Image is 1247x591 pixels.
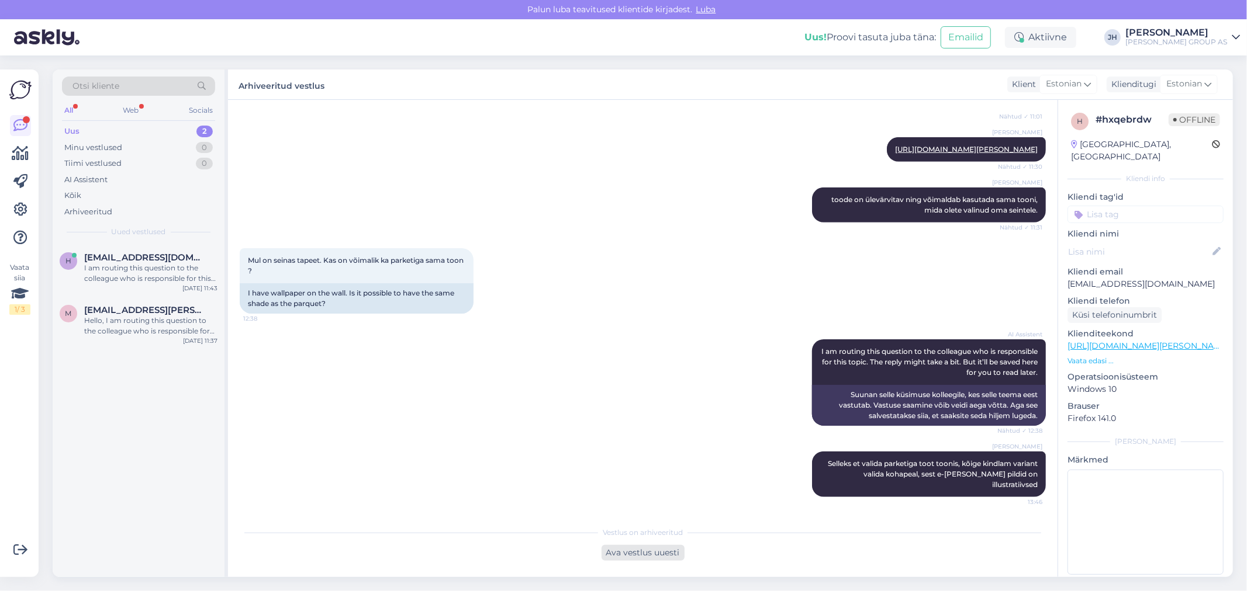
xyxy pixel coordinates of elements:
[84,263,217,284] div: I am routing this question to the colleague who is responsible for this topic. The reply might ta...
[196,126,213,137] div: 2
[1068,295,1224,307] p: Kliendi telefon
[64,126,80,137] div: Uus
[1068,307,1162,323] div: Küsi telefoninumbrit
[65,256,71,265] span: h
[1068,412,1224,425] p: Firefox 141.0
[828,459,1039,489] span: Selleks et valida parketiga toot toonis, kõige kindlam variant valida kohapeal, sest e-[PERSON_NA...
[84,305,206,315] span: mattias.sokk+bauhof@gmail.com
[1169,113,1220,126] span: Offline
[121,103,141,118] div: Web
[1068,383,1224,395] p: Windows 10
[1107,78,1156,91] div: Klienditugi
[693,4,720,15] span: Luba
[62,103,75,118] div: All
[186,103,215,118] div: Socials
[1068,328,1224,340] p: Klienditeekond
[9,304,30,315] div: 1 / 3
[196,158,213,169] div: 0
[84,315,217,336] div: Hello, I am routing this question to the colleague who is responsible for this topic. The reply m...
[64,158,122,169] div: Tiimi vestlused
[64,174,108,186] div: AI Assistent
[1068,356,1224,366] p: Vaata edasi ...
[1104,29,1121,46] div: JH
[9,79,32,101] img: Askly Logo
[999,223,1042,232] span: Nähtud ✓ 11:31
[9,262,30,315] div: Vaata siia
[812,385,1046,426] div: Suunan selle küsimuse kolleegile, kes selle teema eest vastutab. Vastuse saamine võib veidi aega ...
[64,190,81,201] div: Kõik
[1068,191,1224,203] p: Kliendi tag'id
[1005,27,1076,48] div: Aktiivne
[1068,245,1210,258] input: Lisa nimi
[1068,436,1224,447] div: [PERSON_NAME]
[804,32,827,43] b: Uus!
[1125,28,1227,37] div: [PERSON_NAME]
[1068,278,1224,290] p: [EMAIL_ADDRESS][DOMAIN_NAME]
[603,527,683,538] span: Vestlus on arhiveeritud
[1166,78,1202,91] span: Estonian
[997,426,1042,435] span: Nähtud ✓ 12:38
[999,112,1042,121] span: Nähtud ✓ 11:01
[941,26,991,48] button: Emailid
[1071,138,1212,163] div: [GEOGRAPHIC_DATA], [GEOGRAPHIC_DATA]
[1007,78,1036,91] div: Klient
[831,195,1039,214] span: toode on ülevärvitav ning võimaldab kasutada sama tooni, mida olete valinud oma seintele.
[240,283,474,314] div: I have wallpaper on the wall. Is it possible to have the same shade as the parquet?
[239,77,324,92] label: Arhiveeritud vestlus
[1068,340,1229,351] a: [URL][DOMAIN_NAME][PERSON_NAME]
[64,206,112,218] div: Arhiveeritud
[895,145,1038,154] a: [URL][DOMAIN_NAME][PERSON_NAME]
[72,80,119,92] span: Otsi kliente
[602,545,685,561] div: Ava vestlus uuesti
[1068,206,1224,223] input: Lisa tag
[821,347,1039,377] span: I am routing this question to the colleague who is responsible for this topic. The reply might ta...
[248,256,465,275] span: Mul on seinas tapeet. Kas on võimalik ka parketiga sama toon ?
[1068,173,1224,184] div: Kliendi info
[1068,454,1224,466] p: Märkmed
[112,227,166,237] span: Uued vestlused
[1068,266,1224,278] p: Kliendi email
[998,162,1042,171] span: Nähtud ✓ 11:30
[64,142,122,154] div: Minu vestlused
[1077,117,1083,126] span: h
[65,309,72,318] span: m
[1068,371,1224,383] p: Operatsioonisüsteem
[1096,113,1169,127] div: # hxqebrdw
[182,284,217,293] div: [DATE] 11:43
[196,142,213,154] div: 0
[999,498,1042,506] span: 13:46
[992,128,1042,137] span: [PERSON_NAME]
[1125,37,1227,47] div: [PERSON_NAME] GROUP AS
[84,252,206,263] span: hotcocolate@gmail.com
[1068,228,1224,240] p: Kliendi nimi
[999,330,1042,339] span: AI Assistent
[243,314,287,323] span: 12:38
[992,178,1042,187] span: [PERSON_NAME]
[804,30,936,44] div: Proovi tasuta juba täna:
[992,442,1042,451] span: [PERSON_NAME]
[1046,78,1082,91] span: Estonian
[1125,28,1240,47] a: [PERSON_NAME][PERSON_NAME] GROUP AS
[183,336,217,345] div: [DATE] 11:37
[1068,400,1224,412] p: Brauser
